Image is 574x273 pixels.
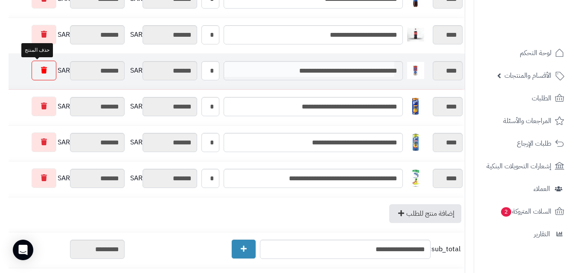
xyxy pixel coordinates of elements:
[504,70,551,82] span: الأقسام والمنتجات
[516,24,566,42] img: logo-2.png
[2,61,125,80] div: SAR
[21,43,53,57] div: حذف المنتج
[129,133,197,152] div: SAR
[500,205,551,217] span: السلات المتروكة
[479,88,569,109] a: الطلبات
[129,169,197,188] div: SAR
[13,240,33,260] div: Open Intercom Messenger
[479,156,569,176] a: إشعارات التحويلات البنكية
[407,98,424,115] img: 1748078663-71XUyd%20bDML._AC_SL1500-40x40.jpg
[407,62,424,79] img: 1747826919-image-40x40.jpg
[129,25,197,44] div: SAR
[520,47,551,59] span: لوحة التحكم
[129,97,197,116] div: SAR
[407,134,424,151] img: 1748079250-71dCJcNq28L._AC_SL1500-40x40.jpg
[501,207,511,217] span: 2
[487,160,551,172] span: إشعارات التحويلات البنكية
[479,111,569,131] a: المراجعات والأسئلة
[433,244,460,254] span: sub_total:
[479,224,569,244] a: التقارير
[2,97,125,116] div: SAR
[517,138,551,150] span: طلبات الإرجاع
[479,179,569,199] a: العملاء
[479,133,569,154] a: طلبات الإرجاع
[533,183,550,195] span: العملاء
[2,168,125,188] div: SAR
[479,43,569,63] a: لوحة التحكم
[534,228,550,240] span: التقارير
[407,170,424,187] img: 1748079402-71qRSg1-gVL._AC_SL1500-40x40.jpg
[479,201,569,222] a: السلات المتروكة2
[407,26,424,43] img: 1747638290-ye1SIywTpqWAIwC28izdolNYRq8YgaPj-40x40.jpg
[2,132,125,152] div: SAR
[129,61,197,80] div: SAR
[532,92,551,104] span: الطلبات
[503,115,551,127] span: المراجعات والأسئلة
[2,25,125,44] div: SAR
[389,204,461,223] a: إضافة منتج للطلب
